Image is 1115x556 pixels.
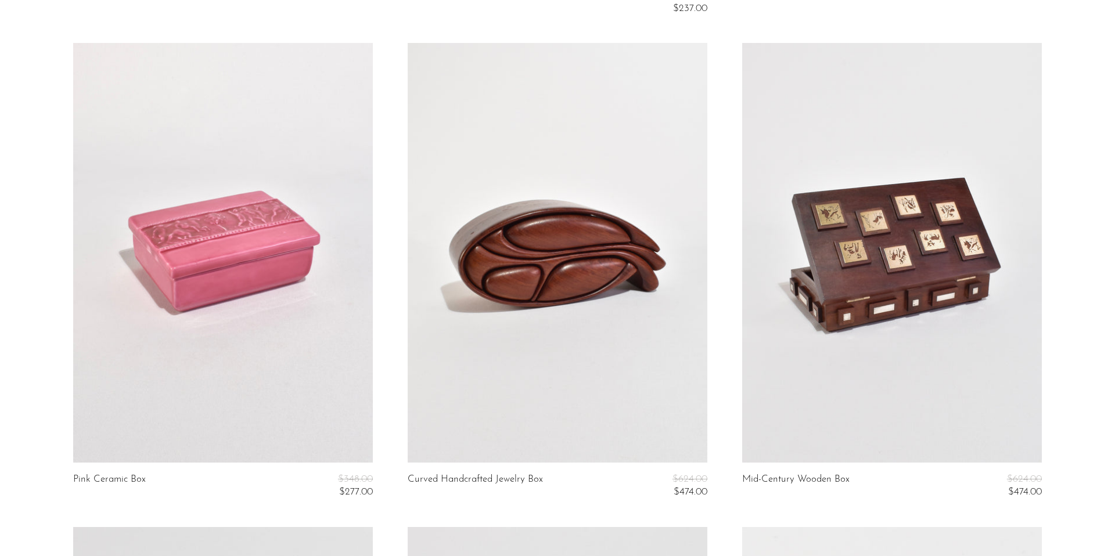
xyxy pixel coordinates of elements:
span: $277.00 [339,487,373,497]
a: Mid-Century Wooden Box [742,474,850,498]
span: $348.00 [338,474,373,484]
span: $624.00 [672,474,707,484]
a: Pink Ceramic Box [73,474,146,498]
span: $474.00 [674,487,707,497]
a: Curved Handcrafted Jewelry Box [408,474,543,498]
span: $624.00 [1007,474,1042,484]
span: $474.00 [1008,487,1042,497]
span: $237.00 [673,3,707,13]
